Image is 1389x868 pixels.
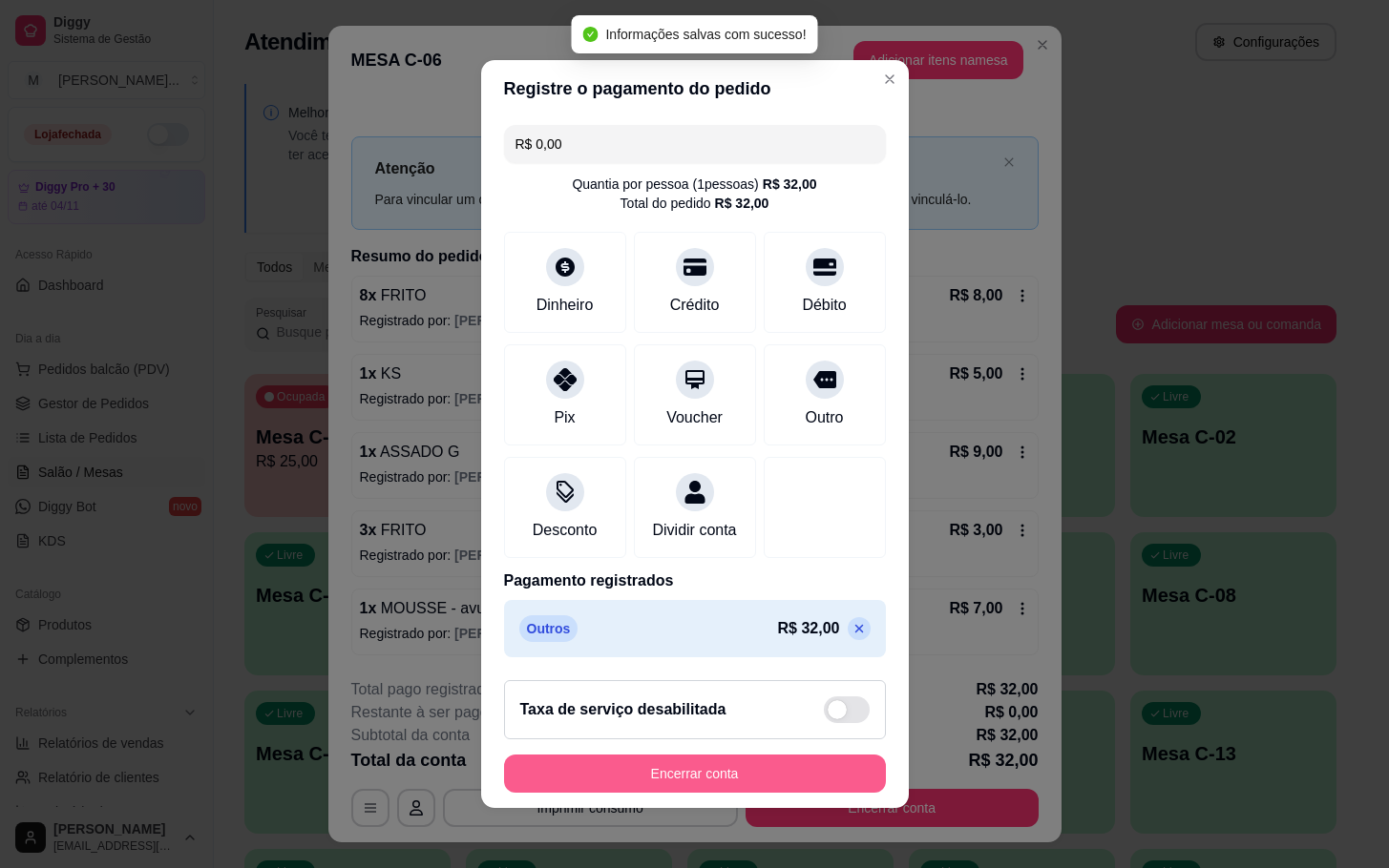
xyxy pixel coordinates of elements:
div: Outro [805,406,843,429]
div: Desconto [533,519,598,542]
p: Pagamento registrados [504,569,886,592]
div: Débito [802,294,846,317]
div: Total do pedido [621,194,769,213]
div: Pix [554,406,575,429]
div: R$ 32,00 [715,194,769,213]
div: Dividir conta [652,519,736,542]
span: check-circle [582,27,598,42]
button: Encerrar conta [504,754,886,793]
span: Informações salvas com sucesso! [605,27,806,42]
p: Outros [519,615,579,642]
div: Dinheiro [537,294,594,317]
button: Close [874,64,905,94]
div: Crédito [670,294,720,317]
input: Ex.: hambúrguer de cordeiro [516,125,874,163]
p: R$ 32,00 [778,617,840,640]
h2: Taxa de serviço desabilitada [520,698,726,721]
div: Quantia por pessoa ( 1 pessoas) [572,175,816,194]
div: Voucher [666,406,723,429]
header: Registre o pagamento do pedido [481,60,909,117]
div: R$ 32,00 [763,175,817,194]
